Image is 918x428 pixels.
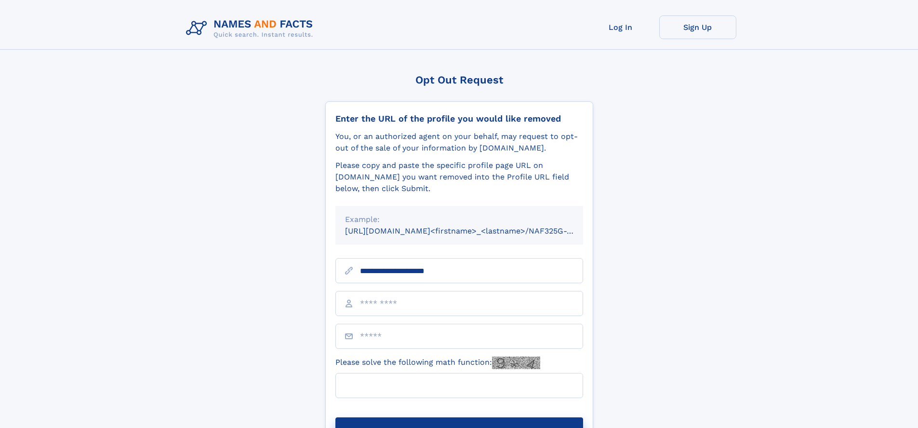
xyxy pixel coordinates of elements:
div: Opt Out Request [325,74,593,86]
a: Log In [582,15,659,39]
a: Sign Up [659,15,736,39]
div: Enter the URL of the profile you would like removed [335,113,583,124]
div: Example: [345,214,573,225]
label: Please solve the following math function: [335,357,540,369]
div: Please copy and paste the specific profile page URL on [DOMAIN_NAME] you want removed into the Pr... [335,160,583,194]
img: Logo Names and Facts [182,15,321,41]
div: You, or an authorized agent on your behalf, may request to opt-out of the sale of your informatio... [335,131,583,154]
small: [URL][DOMAIN_NAME]<firstname>_<lastname>/NAF325G-xxxxxxxx [345,226,601,235]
